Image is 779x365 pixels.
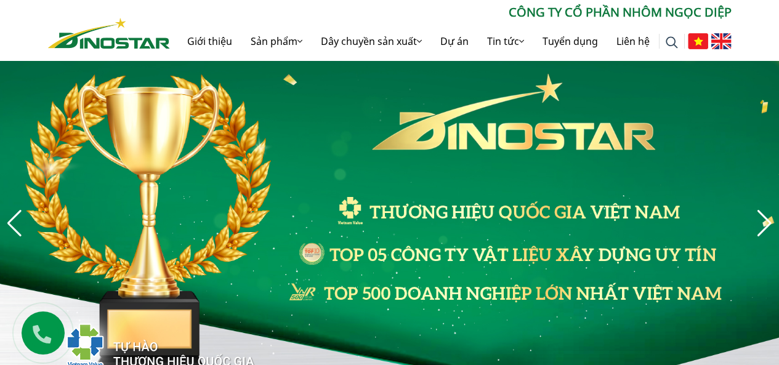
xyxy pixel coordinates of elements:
div: Next slide [756,210,773,237]
p: CÔNG TY CỔ PHẦN NHÔM NGỌC DIỆP [170,3,732,22]
a: Tuyển dụng [533,22,607,61]
div: Previous slide [6,210,23,237]
a: Dây chuyền sản xuất [312,22,431,61]
a: Dự án [431,22,478,61]
img: search [666,36,678,49]
a: Sản phẩm [241,22,312,61]
a: Nhôm Dinostar [48,15,170,48]
a: Giới thiệu [178,22,241,61]
img: Nhôm Dinostar [48,18,170,49]
img: English [711,33,732,49]
img: Tiếng Việt [688,33,708,49]
a: Tin tức [478,22,533,61]
a: Liên hệ [607,22,659,61]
